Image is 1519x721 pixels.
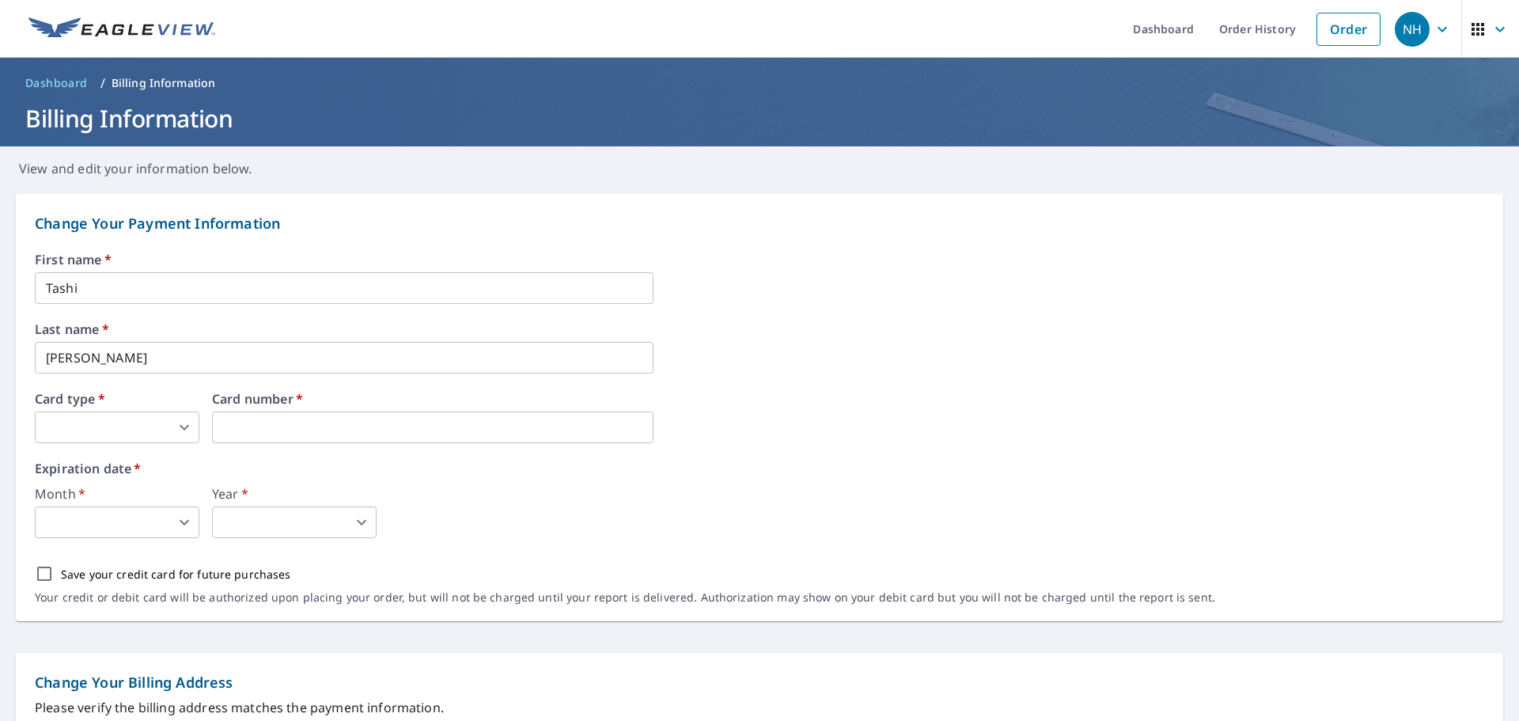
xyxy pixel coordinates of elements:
[25,75,88,91] span: Dashboard
[212,412,653,443] iframe: secure payment field
[35,590,1215,605] p: Your credit or debit card will be authorized upon placing your order, but will not be charged unt...
[61,566,291,582] p: Save your credit card for future purchases
[1395,12,1430,47] div: NH
[35,462,1484,475] label: Expiration date
[35,253,1484,266] label: First name
[35,488,199,500] label: Month
[28,17,215,41] img: EV Logo
[112,75,216,91] p: Billing Information
[35,698,1484,717] p: Please verify the billing address matches the payment information.
[212,488,377,500] label: Year
[19,102,1500,135] h1: Billing Information
[1316,13,1381,46] a: Order
[35,393,199,405] label: Card type
[35,672,1484,693] p: Change Your Billing Address
[212,393,653,405] label: Card number
[212,507,377,538] div: ​
[35,323,1484,336] label: Last name
[35,213,1484,234] p: Change Your Payment Information
[35,412,199,443] div: ​
[100,74,105,93] li: /
[19,70,94,96] a: Dashboard
[35,507,199,538] div: ​
[19,70,1500,96] nav: breadcrumb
